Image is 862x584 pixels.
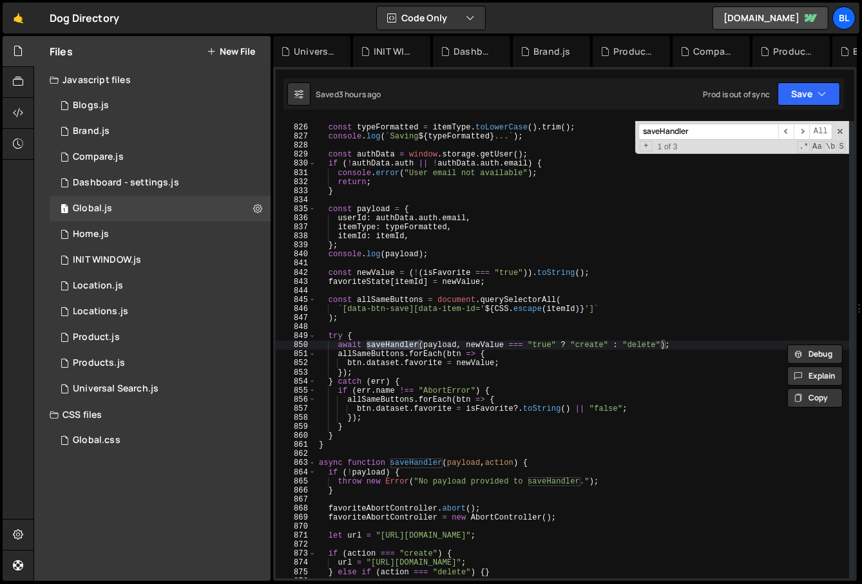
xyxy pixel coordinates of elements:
div: Products.js [773,45,814,58]
div: 838 [276,232,316,241]
div: Location.js [73,280,123,292]
div: 864 [276,468,316,477]
div: 834 [276,196,316,205]
div: 16220/44477.js [50,247,271,273]
div: 847 [276,314,316,323]
div: 829 [276,150,316,159]
div: 849 [276,332,316,341]
div: Brand.js [73,126,110,137]
div: 16220/44476.js [50,170,271,196]
div: Compare.js [693,45,734,58]
button: Copy [787,388,843,408]
div: 863 [276,458,316,467]
div: 16220/44324.js [50,350,271,376]
div: 16220/43682.css [50,428,271,453]
div: 856 [276,395,316,404]
div: 865 [276,477,316,486]
div: 839 [276,241,316,250]
div: 852 [276,359,316,368]
div: 854 [276,377,316,386]
div: 836 [276,214,316,223]
div: 850 [276,341,316,350]
div: Prod is out of sync [703,89,770,100]
div: Brand.js [533,45,570,58]
span: 1 [61,205,68,215]
a: 🤙 [3,3,34,33]
div: 851 [276,350,316,359]
span: ​ [794,124,809,140]
div: 842 [276,268,316,278]
div: Product.js [613,45,655,58]
div: INIT WINDOW.js [374,45,415,58]
div: 853 [276,368,316,377]
div: 835 [276,205,316,214]
div: 872 [276,540,316,549]
button: New File [207,46,255,57]
span: Alt-Enter [809,124,832,140]
div: 843 [276,278,316,287]
div: Locations.js [73,306,128,317]
div: INIT WINDOW.js [73,254,141,266]
div: Dashboard - settings.js [454,45,495,58]
button: Code Only [377,6,485,30]
span: 1 of 3 [653,142,683,151]
a: Bl [832,6,856,30]
div: 859 [276,422,316,431]
div: 857 [276,404,316,413]
div: Home.js [73,229,109,240]
div: 828 [276,141,316,150]
div: Dog Directory [50,10,119,26]
input: Search for [638,124,778,140]
a: [DOMAIN_NAME] [713,6,828,30]
div: 840 [276,250,316,259]
div: 861 [276,440,316,449]
span: Toggle Replace mode [640,141,652,151]
span: Whole Word Search [825,141,837,153]
: 16220/43679.js [50,273,271,299]
div: 16220/43680.js [50,299,271,325]
div: Products.js [73,357,125,369]
div: 845 [276,296,316,305]
div: 858 [276,413,316,422]
div: CSS files [34,402,271,428]
div: 16220/44394.js [50,118,271,144]
div: 833 [276,187,316,196]
div: 866 [276,486,316,495]
div: 875 [276,568,316,577]
div: Global.js [73,203,112,214]
div: Dashboard - settings.js [73,177,179,189]
h2: Files [50,44,73,59]
div: Universal Search.js [294,45,335,58]
span: Search In Selection [838,141,845,153]
div: 826 [276,123,316,132]
button: Explain [787,366,843,386]
div: Compare.js [73,151,124,163]
div: 16220/45124.js [50,376,271,402]
div: 873 [276,549,316,558]
div: 832 [276,178,316,187]
div: 16220/44319.js [50,221,271,247]
div: Product.js [73,332,120,343]
div: Javascript files [34,67,271,93]
div: 3 hours ago [339,89,381,100]
span: CaseSensitive Search [811,141,823,153]
div: 870 [276,522,316,531]
div: Saved [316,89,381,100]
span: ​ [778,124,794,140]
div: 867 [276,495,316,504]
div: 831 [276,169,316,178]
div: 860 [276,431,316,440]
button: Save [778,82,840,106]
div: Blogs.js [73,100,109,111]
div: 871 [276,531,316,540]
div: 827 [276,132,316,141]
div: 16220/43681.js [50,196,271,221]
div: 868 [276,504,316,513]
div: 16220/44321.js [50,93,271,118]
div: 830 [276,159,316,168]
span: RegExp Search [798,141,810,153]
div: 874 [276,558,316,567]
div: 837 [276,223,316,232]
div: 16220/44393.js [50,325,271,350]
